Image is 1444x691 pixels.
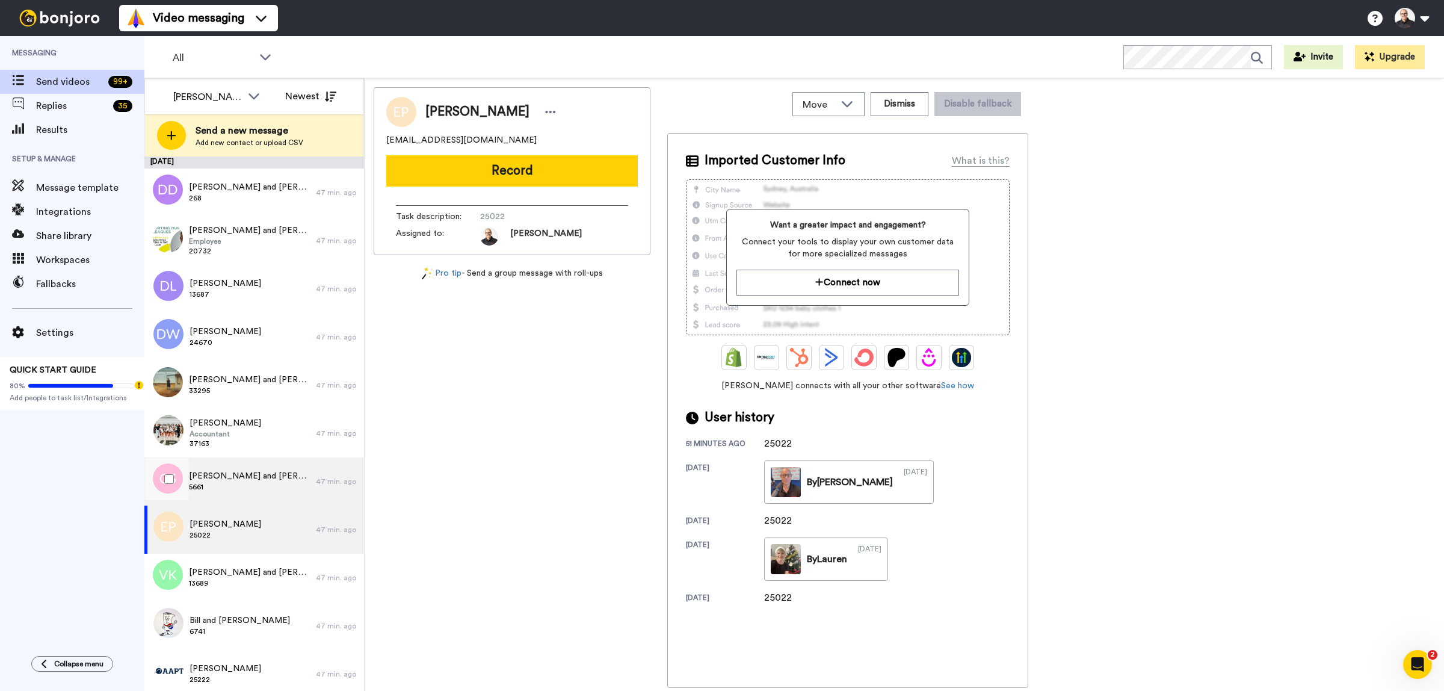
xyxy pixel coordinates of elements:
div: 47 min. ago [316,669,358,679]
span: [EMAIL_ADDRESS][DOMAIN_NAME] [386,134,537,146]
span: All [173,51,253,65]
button: Newest [276,84,345,108]
button: Collapse menu [31,656,113,672]
span: Connect your tools to display your own customer data for more specialized messages [736,236,958,260]
span: Imported Customer Info [705,152,845,170]
div: 47 min. ago [316,188,358,197]
span: Bill and [PERSON_NAME] [190,615,290,627]
img: 95d2eba3-de3b-44f2-8c71-af3056b635d5-1681783375.jpg [480,228,498,246]
span: [PERSON_NAME] and [PERSON_NAME] [189,181,310,193]
img: dd.png [153,175,183,205]
span: Add people to task list/Integrations [10,393,135,403]
span: 25022 [480,211,594,223]
div: [DATE] [686,516,764,528]
span: 25022 [190,530,261,540]
span: [PERSON_NAME] and [PERSON_NAME] [189,470,310,482]
span: Video messaging [153,10,244,26]
span: 24670 [190,338,261,347]
span: Assigned to: [396,228,480,246]
span: [PERSON_NAME] [510,228,582,246]
button: Dismiss [871,92,928,116]
div: 47 min. ago [316,236,358,246]
span: Share library [36,229,144,243]
a: By[PERSON_NAME][DATE] [764,460,934,504]
span: [PERSON_NAME] connects with all your other software [686,380,1010,392]
span: 268 [189,193,310,203]
img: 6b30f1ee-9fa6-4ff5-a942-2dc99c02e9de.jpg [153,656,184,686]
img: dl.png [153,271,184,301]
img: Patreon [887,348,906,367]
div: 47 min. ago [316,621,358,631]
span: Results [36,123,144,137]
div: 47 min. ago [316,573,358,583]
button: Upgrade [1355,45,1425,69]
img: Ontraport [757,348,776,367]
img: magic-wand.svg [422,267,433,280]
button: Record [386,155,638,187]
span: [PERSON_NAME] and [PERSON_NAME] [189,566,310,578]
span: 6741 [190,627,290,636]
span: [PERSON_NAME] [190,663,261,675]
span: 13687 [190,290,261,299]
img: Shopify [724,348,744,367]
a: ByLauren[DATE] [764,538,888,581]
span: [PERSON_NAME] [190,326,261,338]
div: 47 min. ago [316,332,358,342]
img: Image of Estelle Palmer [386,97,416,127]
span: [PERSON_NAME] [190,277,261,290]
span: 80% [10,381,25,391]
img: ep.png [153,512,184,542]
span: Move [803,98,835,112]
img: Hubspot [789,348,809,367]
span: Employee [189,237,310,246]
button: Connect now [736,270,958,296]
img: Drip [919,348,939,367]
div: [DATE] [858,544,881,574]
div: Tooltip anchor [134,380,144,391]
span: 13689 [189,578,310,588]
div: 47 min. ago [316,380,358,390]
img: ActiveCampaign [822,348,841,367]
span: [PERSON_NAME] and [PERSON_NAME] [189,374,310,386]
span: Add new contact or upload CSV [196,138,303,147]
img: e100f177-86ac-4afe-9ade-ae831e280202.jpg [153,608,184,638]
img: 606e6557-6c4e-4625-9dcf-958db53bd54b-thumb.jpg [771,544,801,574]
span: 5661 [189,482,310,492]
img: vk.png [153,560,183,590]
div: 47 min. ago [316,429,358,438]
span: Settings [36,326,144,340]
span: 25222 [190,675,261,684]
img: 1229d181-fe91-4653-a1bb-d194772d7192.jpg [153,223,183,253]
div: [DATE] [904,467,927,497]
span: [PERSON_NAME] [190,417,261,429]
div: 25022 [764,436,824,451]
span: Send videos [36,75,103,89]
span: Accountant [190,429,261,439]
button: Invite [1284,45,1343,69]
div: 25022 [764,590,824,605]
span: Send a new message [196,123,303,138]
div: What is this? [952,153,1010,168]
span: User history [705,409,774,427]
div: 47 min. ago [316,477,358,486]
div: By Lauren [807,552,847,566]
div: [DATE] [144,156,364,169]
span: Replies [36,99,108,113]
span: 2 [1428,650,1437,660]
img: dw.png [153,319,184,349]
img: 8ded815a-f66f-4512-a788-e2fa8795ae73.jpg [153,367,183,397]
span: [PERSON_NAME] [425,103,529,121]
iframe: Intercom live chat [1403,650,1432,679]
img: bj-logo-header-white.svg [14,10,105,26]
img: c2dd3edb-3d1d-4888-b467-5f537df86bb1-thumb.jpg [771,467,801,497]
span: Want a greater impact and engagement? [736,219,958,231]
div: 99 + [108,76,132,88]
a: Pro tip [422,267,461,280]
img: GoHighLevel [952,348,971,367]
span: [PERSON_NAME] and [PERSON_NAME] [189,225,310,237]
span: Collapse menu [54,659,103,669]
div: - Send a group message with roll-ups [374,267,650,280]
div: 25022 [764,513,824,528]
